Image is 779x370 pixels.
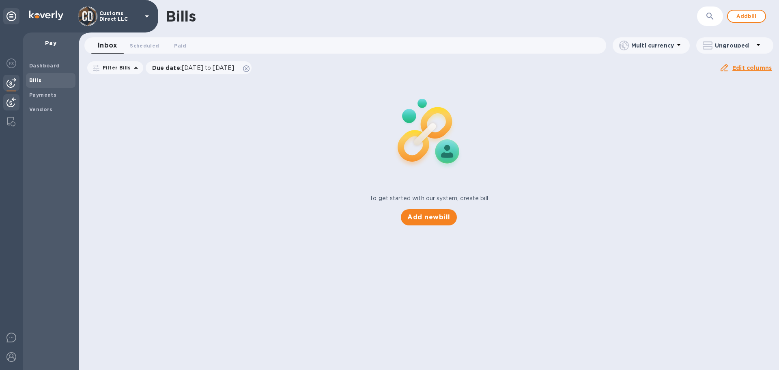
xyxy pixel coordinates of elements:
div: Unpin categories [3,8,19,24]
u: Edit columns [732,65,772,71]
b: Dashboard [29,63,60,69]
img: Foreign exchange [6,58,16,68]
p: To get started with our system, create bill [370,194,488,203]
span: [DATE] to [DATE] [182,65,234,71]
div: Due date:[DATE] to [DATE] [146,61,252,74]
b: Payments [29,92,56,98]
b: Vendors [29,106,53,113]
span: Add bill [734,11,759,21]
span: Scheduled [130,41,159,50]
p: Ungrouped [715,41,753,50]
p: Pay [29,39,72,47]
button: Add newbill [401,209,456,225]
button: Addbill [727,10,766,23]
h1: Bills [166,8,196,25]
p: Customs Direct LLC [99,11,140,22]
p: Multi currency [631,41,674,50]
span: Inbox [98,40,117,51]
span: Paid [174,41,186,50]
p: Filter Bills [99,64,131,71]
p: Due date : [152,64,239,72]
img: Logo [29,11,63,20]
span: Add new bill [407,212,450,222]
b: Bills [29,77,41,83]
